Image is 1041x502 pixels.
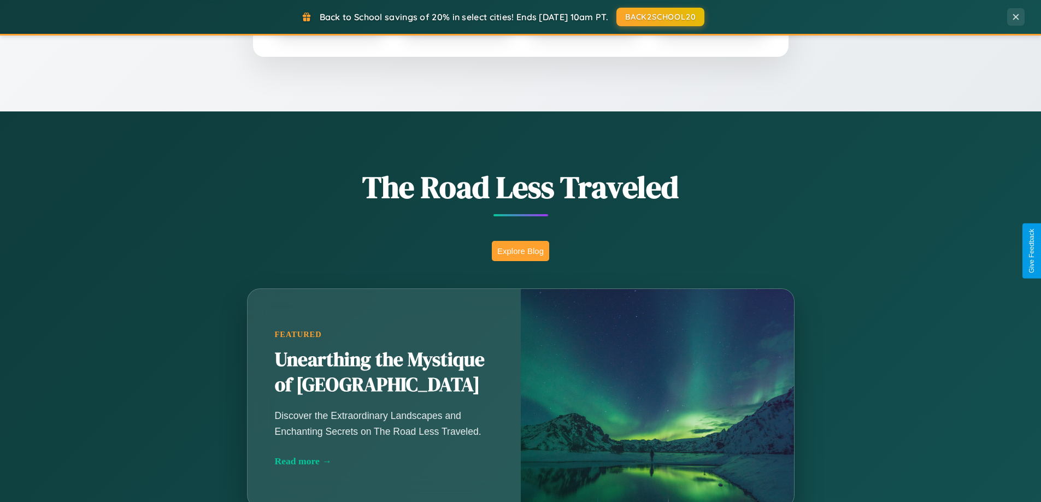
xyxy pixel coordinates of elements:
[320,11,608,22] span: Back to School savings of 20% in select cities! Ends [DATE] 10am PT.
[193,166,849,208] h1: The Road Less Traveled
[275,456,493,467] div: Read more →
[275,408,493,439] p: Discover the Extraordinary Landscapes and Enchanting Secrets on The Road Less Traveled.
[275,330,493,339] div: Featured
[616,8,704,26] button: BACK2SCHOOL20
[275,347,493,398] h2: Unearthing the Mystique of [GEOGRAPHIC_DATA]
[492,241,549,261] button: Explore Blog
[1028,229,1036,273] div: Give Feedback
